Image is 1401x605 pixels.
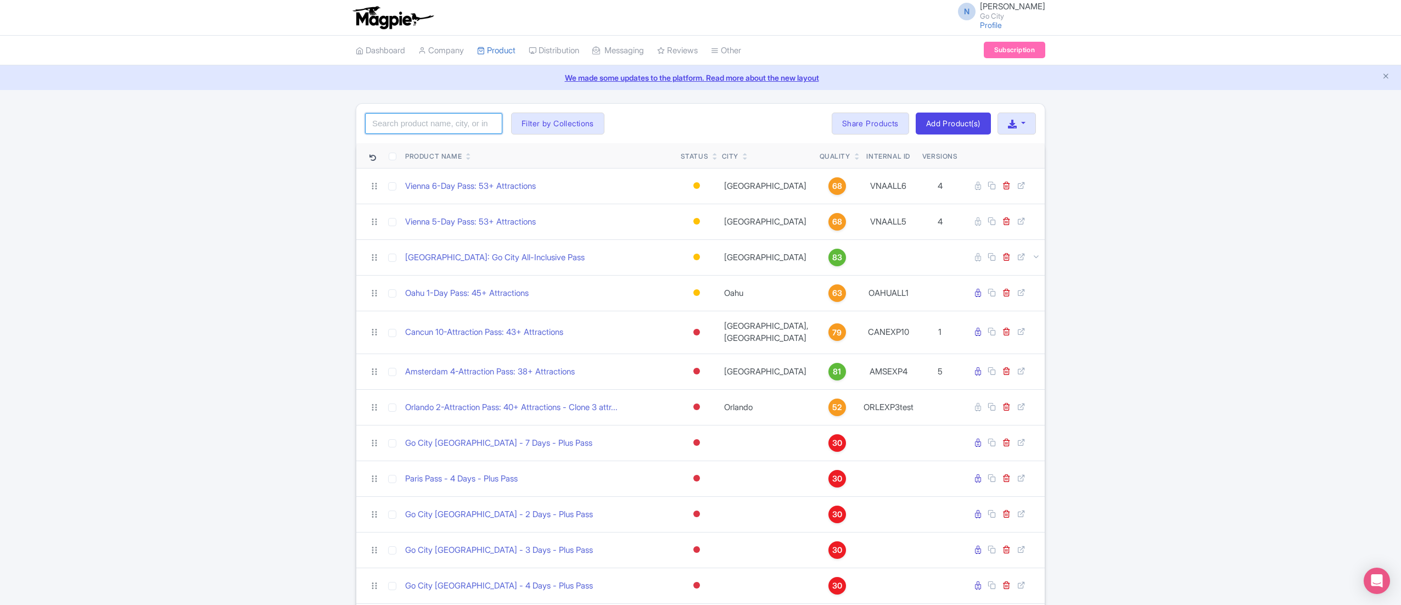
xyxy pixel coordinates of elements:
[859,204,918,239] td: VNAALL5
[7,72,1394,83] a: We made some updates to the platform. Read more about the new layout
[832,544,842,556] span: 30
[691,214,702,229] div: Building
[681,152,709,161] div: Status
[820,249,855,266] a: 83
[980,1,1045,12] span: [PERSON_NAME]
[859,389,918,425] td: ORLEXP3test
[951,2,1045,20] a: N [PERSON_NAME] Go City
[958,3,976,20] span: N
[691,542,702,558] div: Inactive
[938,181,943,191] span: 4
[405,287,529,300] a: Oahu 1-Day Pass: 45+ Attractions
[859,311,918,354] td: CANEXP10
[820,213,855,231] a: 68
[405,251,585,264] a: [GEOGRAPHIC_DATA]: Go City All-Inclusive Pass
[832,216,842,228] span: 68
[832,473,842,485] span: 30
[832,327,842,339] span: 79
[691,363,702,379] div: Inactive
[859,168,918,204] td: VNAALL6
[477,36,515,66] a: Product
[405,473,518,485] a: Paris Pass - 4 Days - Plus Pass
[529,36,579,66] a: Distribution
[820,177,855,195] a: 68
[718,311,815,354] td: [GEOGRAPHIC_DATA], [GEOGRAPHIC_DATA]
[832,437,842,449] span: 30
[832,251,842,264] span: 83
[365,113,502,134] input: Search product name, city, or interal id
[916,113,991,135] a: Add Product(s)
[938,327,942,337] span: 1
[832,401,842,413] span: 52
[405,366,575,378] a: Amsterdam 4-Attraction Pass: 38+ Attractions
[820,470,855,488] a: 30
[820,506,855,523] a: 30
[405,580,593,592] a: Go City [GEOGRAPHIC_DATA] - 4 Days - Plus Pass
[711,36,741,66] a: Other
[918,143,962,169] th: Versions
[418,36,464,66] a: Company
[405,508,593,521] a: Go City [GEOGRAPHIC_DATA] - 2 Days - Plus Pass
[859,354,918,389] td: AMSEXP4
[832,508,842,520] span: 30
[691,399,702,415] div: Inactive
[859,143,918,169] th: Internal ID
[820,323,855,341] a: 79
[820,399,855,416] a: 52
[938,216,943,227] span: 4
[859,275,918,311] td: OAHUALL1
[718,204,815,239] td: [GEOGRAPHIC_DATA]
[691,324,702,340] div: Inactive
[820,577,855,595] a: 30
[832,113,909,135] a: Share Products
[405,216,536,228] a: Vienna 5-Day Pass: 53+ Attractions
[718,275,815,311] td: Oahu
[980,20,1002,30] a: Profile
[592,36,644,66] a: Messaging
[820,541,855,559] a: 30
[820,434,855,452] a: 30
[691,249,702,265] div: Building
[1364,568,1390,594] div: Open Intercom Messenger
[405,401,618,414] a: Orlando 2-Attraction Pass: 40+ Attractions - Clone 3 attr...
[405,544,593,557] a: Go City [GEOGRAPHIC_DATA] - 3 Days - Plus Pass
[350,5,435,30] img: logo-ab69f6fb50320c5b225c76a69d11143b.png
[832,180,842,192] span: 68
[984,42,1045,58] a: Subscription
[832,287,842,299] span: 63
[938,366,943,377] span: 5
[718,389,815,425] td: Orlando
[356,36,405,66] a: Dashboard
[657,36,698,66] a: Reviews
[820,363,855,380] a: 81
[718,354,815,389] td: [GEOGRAPHIC_DATA]
[820,152,850,161] div: Quality
[980,13,1045,20] small: Go City
[405,326,563,339] a: Cancun 10-Attraction Pass: 43+ Attractions
[691,578,702,593] div: Inactive
[405,180,536,193] a: Vienna 6-Day Pass: 53+ Attractions
[691,470,702,486] div: Inactive
[511,113,604,135] button: Filter by Collections
[718,168,815,204] td: [GEOGRAPHIC_DATA]
[833,366,841,378] span: 81
[405,437,592,450] a: Go City [GEOGRAPHIC_DATA] - 7 Days - Plus Pass
[691,435,702,451] div: Inactive
[722,152,738,161] div: City
[820,284,855,302] a: 63
[405,152,462,161] div: Product Name
[832,580,842,592] span: 30
[691,506,702,522] div: Inactive
[718,239,815,275] td: [GEOGRAPHIC_DATA]
[691,285,702,301] div: Building
[1382,71,1390,83] button: Close announcement
[691,178,702,194] div: Building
